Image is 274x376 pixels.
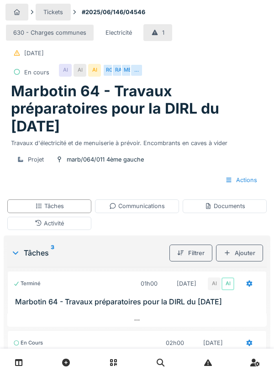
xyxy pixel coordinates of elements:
div: AI [59,64,72,77]
div: AI [208,277,221,290]
div: Travaux d'électricité et de menuiserie à prévoir. Encombrants en caves à vider [11,135,263,147]
div: Electricité [105,28,132,37]
div: Filtrer [169,245,212,261]
div: 1 [162,28,164,37]
div: Ajouter [216,245,263,261]
div: AI [88,64,101,77]
h1: Marbotin 64 - Travaux préparatoires pour la DIRL du [DATE] [11,83,263,135]
div: Activité [35,219,64,228]
div: [DATE] [24,49,44,57]
h3: Marbotin 64 - Travaux préparatoires pour la DIRL du [DATE] [15,298,263,306]
div: En cours [24,68,49,77]
div: Tickets [43,8,63,16]
div: Tâches [11,247,166,258]
div: Communications [109,202,165,210]
div: AI [221,277,234,290]
div: Actions [217,172,265,188]
div: RG [103,64,116,77]
div: En cours [13,339,43,347]
strong: #2025/06/146/04546 [78,8,149,16]
div: Documents [205,202,245,210]
div: ME [121,64,134,77]
div: 02h00 [166,339,184,347]
div: Projet [28,155,44,164]
div: Terminé [13,280,41,287]
div: [DATE] [177,279,196,288]
div: AI [74,64,86,77]
div: 01h00 [141,279,158,288]
div: … [130,64,143,77]
div: Tâches [35,202,64,210]
div: marb/064/011 4ème gauche [67,155,144,164]
div: [DATE] [203,339,223,347]
sup: 3 [51,247,54,258]
div: 630 - Charges communes [13,28,86,37]
div: RA [112,64,125,77]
